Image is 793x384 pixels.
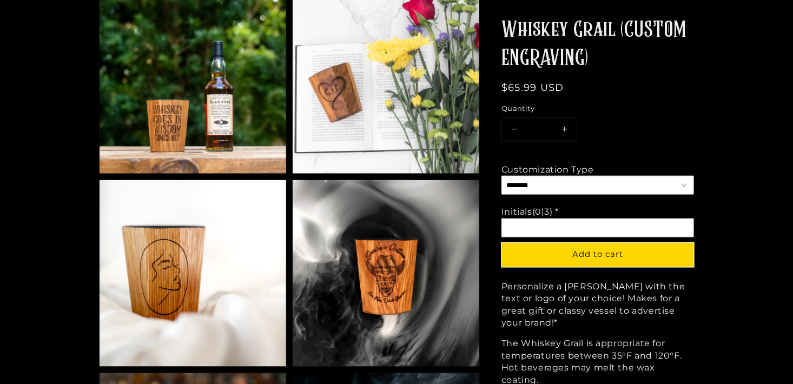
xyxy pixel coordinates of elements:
span: (0|3) [532,207,553,217]
span: Add to cart [572,249,623,259]
button: Add to cart [501,242,694,267]
span: $65.99 USD [501,82,564,94]
p: Personalize a [PERSON_NAME] with the text or logo of your choice! Makes for a great gift or class... [501,280,694,329]
div: Initials [501,206,559,218]
div: Customization Type [501,164,594,176]
label: Quantity [501,103,694,114]
h1: Whiskey Grail (CUSTOM ENGRAVING) [501,16,694,72]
